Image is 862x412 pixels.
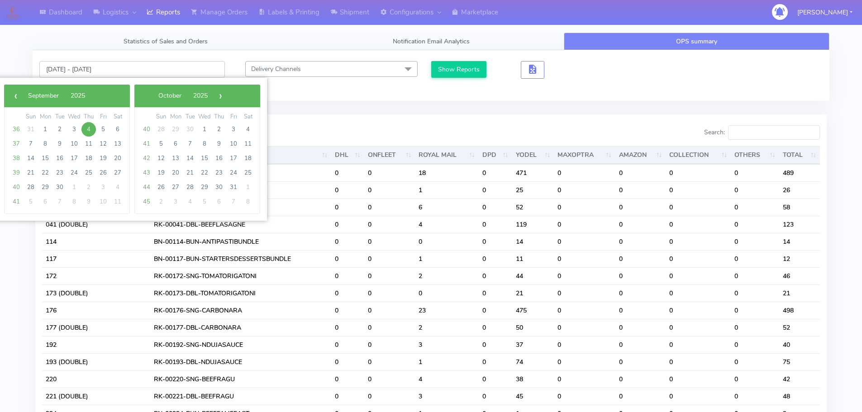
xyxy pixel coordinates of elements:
[154,151,168,166] span: 12
[168,194,183,209] span: 3
[615,302,666,319] td: 0
[168,166,183,180] span: 20
[226,122,241,137] span: 3
[554,250,615,267] td: 0
[331,370,364,388] td: 0
[666,353,731,370] td: 0
[139,166,154,180] span: 43
[67,166,81,180] span: 24
[42,284,150,302] td: 173 (DOUBLE)
[150,267,331,284] td: RK-00172-SNG-TOMATORIGATONI
[81,112,96,122] th: weekday
[666,336,731,353] td: 0
[415,181,478,199] td: 1
[96,180,110,194] span: 3
[779,216,820,233] td: 123
[241,122,255,137] span: 4
[81,194,96,209] span: 9
[226,180,241,194] span: 31
[9,122,24,137] span: 36
[212,151,226,166] span: 16
[554,199,615,216] td: 0
[9,137,24,151] span: 37
[731,164,779,181] td: 0
[150,336,331,353] td: RK-00192-SNG-NDUJASAUCE
[666,199,731,216] td: 0
[554,216,615,233] td: 0
[779,319,820,336] td: 52
[168,180,183,194] span: 27
[415,388,478,405] td: 3
[139,90,227,98] bs-datepicker-navigation-view: ​ ​ ​
[479,164,512,181] td: 0
[124,37,208,46] span: Statistics of Sales and Orders
[704,125,820,140] label: Search:
[364,319,415,336] td: 0
[150,284,331,302] td: RK-00173-DBL-TOMATORIGATONI
[779,233,820,250] td: 14
[479,284,512,302] td: 0
[168,112,183,122] th: weekday
[331,353,364,370] td: 0
[415,164,478,181] td: 18
[779,146,820,164] th: TOTAL : activate to sort column ascending
[110,194,125,209] span: 11
[183,180,197,194] span: 28
[212,112,226,122] th: weekday
[183,137,197,151] span: 7
[65,89,91,103] button: 2025
[779,199,820,216] td: 58
[110,151,125,166] span: 20
[479,250,512,267] td: 0
[415,267,478,284] td: 2
[393,37,470,46] span: Notification Email Analytics
[52,137,67,151] span: 9
[52,151,67,166] span: 16
[779,370,820,388] td: 42
[42,336,150,353] td: 192
[139,194,154,209] span: 45
[110,122,125,137] span: 6
[96,137,110,151] span: 12
[512,250,554,267] td: 11
[364,336,415,353] td: 0
[479,181,512,199] td: 0
[512,353,554,370] td: 74
[139,137,154,151] span: 41
[81,137,96,151] span: 11
[415,336,478,353] td: 3
[197,122,212,137] span: 1
[9,89,22,103] span: ‹
[615,181,666,199] td: 0
[415,353,478,370] td: 1
[331,181,364,199] td: 0
[728,125,820,140] input: Search:
[731,353,779,370] td: 0
[666,250,731,267] td: 0
[779,250,820,267] td: 12
[666,302,731,319] td: 0
[96,151,110,166] span: 19
[38,180,52,194] span: 29
[415,319,478,336] td: 2
[676,37,717,46] span: OPS summary
[731,336,779,353] td: 0
[197,166,212,180] span: 22
[512,233,554,250] td: 14
[431,61,487,78] button: Show Reports
[666,284,731,302] td: 0
[251,65,301,73] span: Delivery Channels
[479,267,512,284] td: 0
[731,233,779,250] td: 0
[512,284,554,302] td: 21
[52,194,67,209] span: 7
[139,151,154,166] span: 42
[9,90,105,98] bs-datepicker-navigation-view: ​ ​ ​
[168,122,183,137] span: 29
[331,302,364,319] td: 0
[67,112,81,122] th: weekday
[615,267,666,284] td: 0
[139,180,154,194] span: 44
[183,166,197,180] span: 21
[38,151,52,166] span: 15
